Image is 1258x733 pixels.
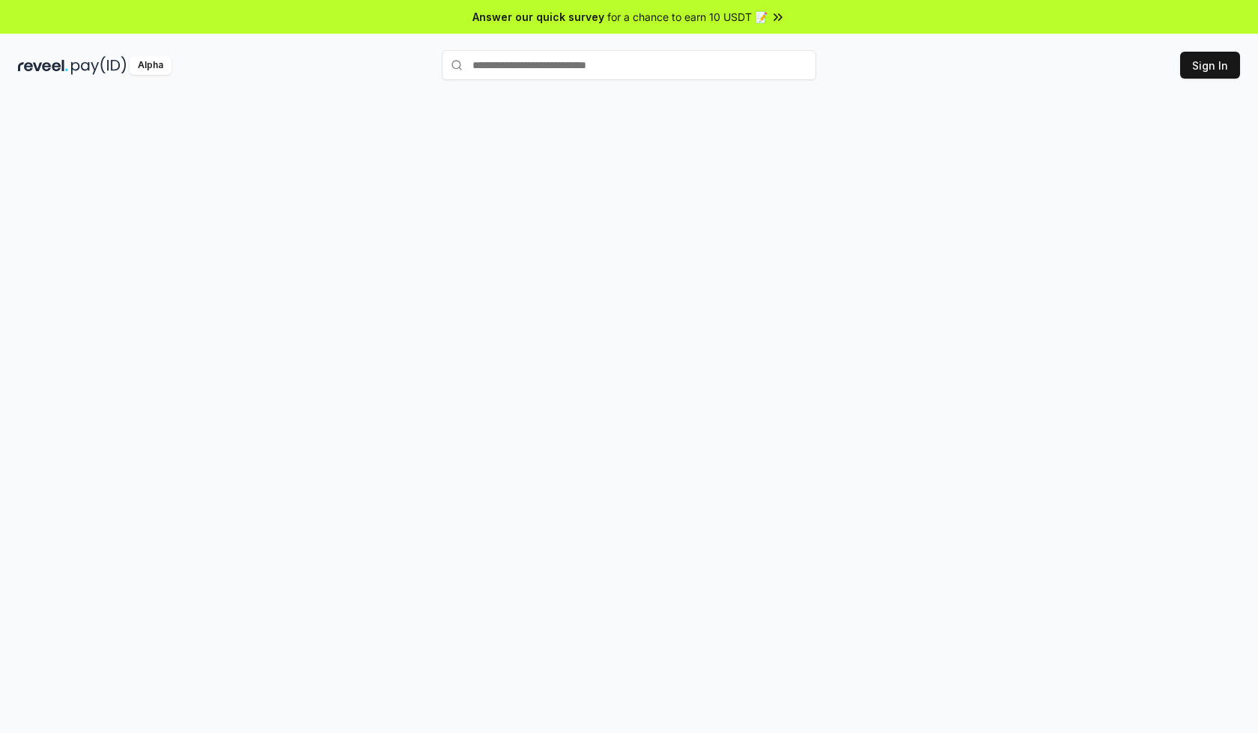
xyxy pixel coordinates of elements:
[607,9,768,25] span: for a chance to earn 10 USDT 📝
[71,56,127,75] img: pay_id
[18,56,68,75] img: reveel_dark
[1180,52,1240,79] button: Sign In
[130,56,171,75] div: Alpha
[472,9,604,25] span: Answer our quick survey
